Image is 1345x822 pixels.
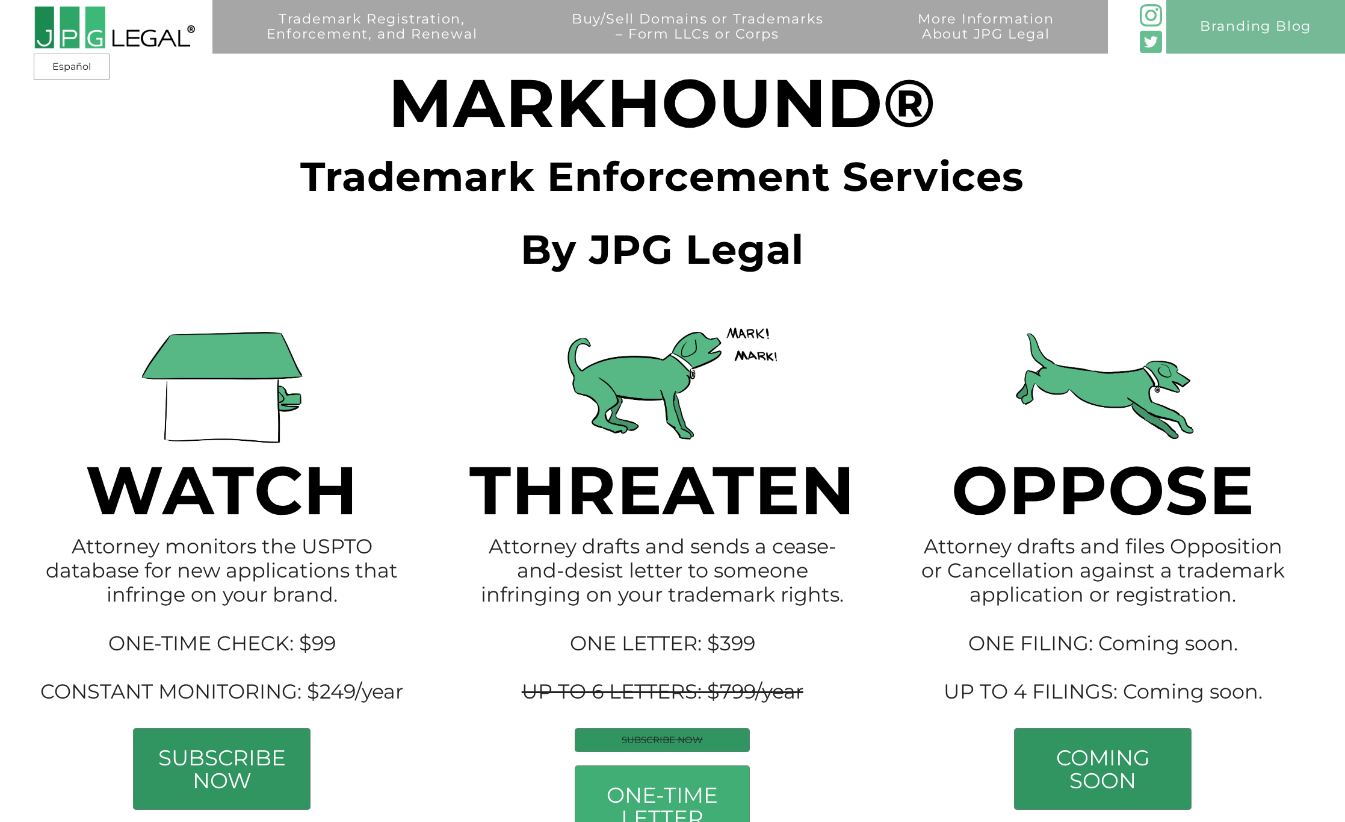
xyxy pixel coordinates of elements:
[37,56,106,78] a: Español
[33,534,410,728] p: Attorney monitors the USPTO database for new applications that infringe on your brand. ONE-TIME C...
[522,679,803,703] s: UP TO 6 LETTERS: $799/year
[877,11,1095,65] a: More InformationAbout JPG Legal
[226,11,518,65] a: Trademark Registration,Enforcement, and Renewal
[531,11,864,65] a: Buy/Sell Domains or Trademarks– Form LLCs or Corps
[134,729,310,809] a: SUBSCRIBE NOW
[881,481,1325,507] h1: OPPOSE
[477,534,848,728] p: Attorney drafts and sends a cease-and-desist letter to someone infringing on your trademark right...
[444,481,881,507] h1: THREATEN
[914,534,1291,728] p: Attorney drafts and files Opposition or Cancellation against a trademark application or registrat...
[622,734,703,746] s: SUBSCRIBE NOW
[34,5,195,49] img: 2016-logo-black-letters-3-r.png
[1140,31,1162,53] img: Twitter_Social_Icon_Rounded_Square_Color-mid-green3-90.png
[1140,4,1162,26] img: glyph-logo_May2016-green3-90.png
[1015,729,1191,809] a: COMING SOON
